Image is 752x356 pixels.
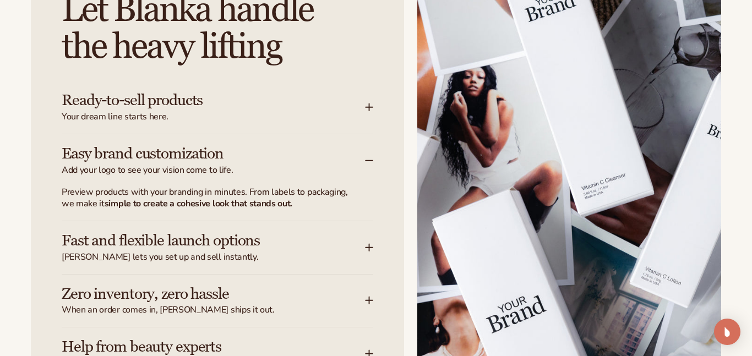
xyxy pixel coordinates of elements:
h3: Help from beauty experts [62,338,332,355]
h3: Fast and flexible launch options [62,232,332,249]
span: Add your logo to see your vision come to life. [62,165,365,176]
p: Preview products with your branding in minutes. From labels to packaging, we make it [62,187,360,210]
h3: Ready-to-sell products [62,92,332,109]
strong: simple to create a cohesive look that stands out. [105,198,292,210]
span: Your dream line starts here. [62,111,365,123]
h3: Zero inventory, zero hassle [62,286,332,303]
h3: Easy brand customization [62,145,332,162]
div: Open Intercom Messenger [714,319,740,345]
span: [PERSON_NAME] lets you set up and sell instantly. [62,251,365,263]
span: When an order comes in, [PERSON_NAME] ships it out. [62,304,365,316]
